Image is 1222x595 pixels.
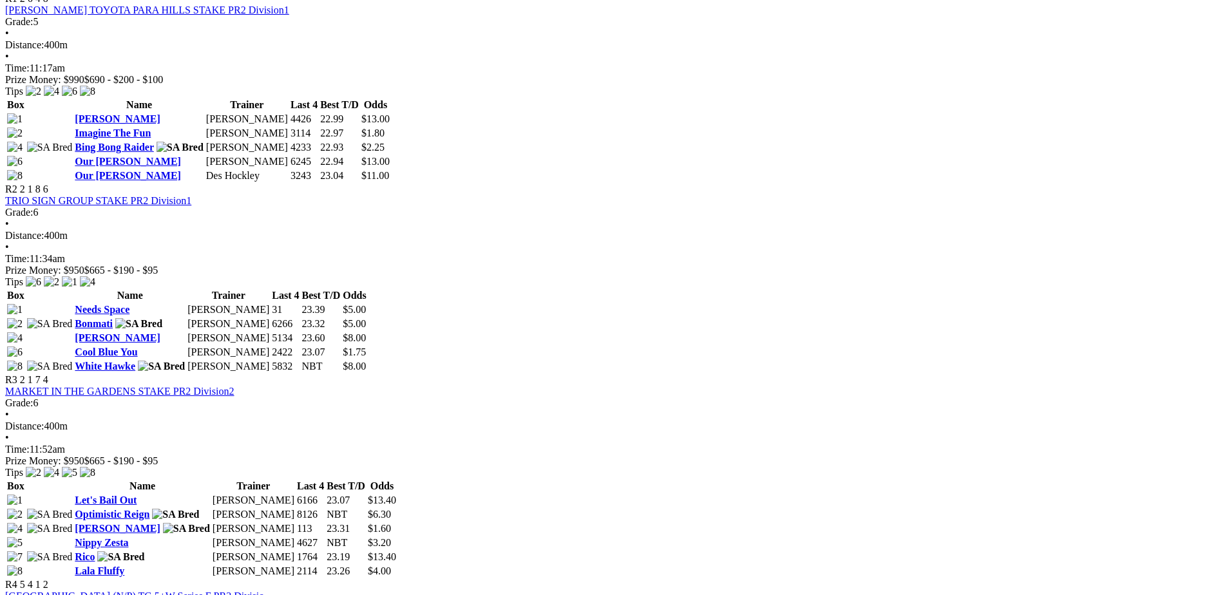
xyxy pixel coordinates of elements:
td: 4426 [290,113,318,126]
span: Box [7,99,24,110]
th: Best T/D [326,480,366,493]
td: 23.07 [326,494,366,507]
th: Best T/D [301,289,341,302]
span: $8.00 [343,361,366,372]
td: 5134 [271,332,300,345]
td: 22.94 [320,155,359,168]
img: 1 [7,495,23,506]
td: 8126 [296,508,325,521]
td: 1764 [296,551,325,563]
span: Time: [5,444,30,455]
img: 8 [7,170,23,182]
th: Name [74,99,204,111]
img: 6 [7,346,23,358]
td: [PERSON_NAME] [205,127,289,140]
td: 22.93 [320,141,359,154]
img: SA Bred [97,551,144,563]
td: 6245 [290,155,318,168]
span: $665 - $190 - $95 [84,455,158,466]
span: Distance: [5,420,44,431]
td: [PERSON_NAME] [187,332,270,345]
img: SA Bred [138,361,185,372]
span: $3.20 [368,537,391,548]
td: 23.39 [301,303,341,316]
a: MARKET IN THE GARDENS STAKE PR2 Division2 [5,386,234,397]
span: Grade: [5,16,33,27]
td: 23.32 [301,317,341,330]
th: Trainer [212,480,295,493]
div: Prize Money: $950 [5,265,1217,276]
img: 4 [44,467,59,478]
img: 1 [7,113,23,125]
span: $5.00 [343,304,366,315]
span: $1.75 [343,346,366,357]
th: Last 4 [290,99,318,111]
span: Tips [5,467,23,478]
span: • [5,28,9,39]
img: 6 [7,156,23,167]
td: 23.60 [301,332,341,345]
img: 5 [7,537,23,549]
a: Cool Blue You [75,346,137,357]
div: 11:17am [5,62,1217,74]
td: 4627 [296,536,325,549]
th: Name [74,289,186,302]
td: [PERSON_NAME] [187,346,270,359]
span: Time: [5,253,30,264]
img: 2 [7,318,23,330]
span: $690 - $200 - $100 [84,74,164,85]
th: Odds [342,289,367,302]
span: $8.00 [343,332,366,343]
a: Needs Space [75,304,129,315]
th: Trainer [187,289,270,302]
div: 400m [5,420,1217,432]
td: 22.99 [320,113,359,126]
img: 2 [44,276,59,288]
td: 31 [271,303,300,316]
img: 2 [26,467,41,478]
td: 23.04 [320,169,359,182]
img: 4 [44,86,59,97]
td: 22.97 [320,127,359,140]
td: [PERSON_NAME] [187,317,270,330]
span: Tips [5,86,23,97]
span: R4 [5,579,17,590]
span: $13.00 [361,156,390,167]
span: Distance: [5,230,44,241]
span: $665 - $190 - $95 [84,265,158,276]
td: [PERSON_NAME] [205,155,289,168]
td: NBT [326,536,366,549]
th: Trainer [205,99,289,111]
div: 11:52am [5,444,1217,455]
span: Box [7,290,24,301]
span: R2 [5,184,17,194]
td: [PERSON_NAME] [205,113,289,126]
td: 6266 [271,317,300,330]
img: SA Bred [27,523,73,534]
img: SA Bred [27,318,73,330]
span: $13.00 [361,113,390,124]
a: Nippy Zesta [75,537,128,548]
a: Bing Bong Raider [75,142,153,153]
span: $2.25 [361,142,385,153]
span: $11.00 [361,170,389,181]
img: 4 [7,142,23,153]
td: 6166 [296,494,325,507]
a: [PERSON_NAME] TOYOTA PARA HILLS STAKE PR2 Division1 [5,5,289,15]
td: 23.19 [326,551,366,563]
img: SA Bred [157,142,204,153]
span: $1.80 [361,127,385,138]
td: [PERSON_NAME] [205,141,289,154]
span: $6.30 [368,509,391,520]
span: • [5,432,9,443]
img: 7 [7,551,23,563]
div: 400m [5,39,1217,51]
a: Optimistic Reign [75,509,149,520]
td: [PERSON_NAME] [212,551,295,563]
img: 8 [80,86,95,97]
span: Grade: [5,397,33,408]
span: $1.60 [368,523,391,534]
img: SA Bred [27,551,73,563]
td: 3114 [290,127,318,140]
a: [PERSON_NAME] [75,332,160,343]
